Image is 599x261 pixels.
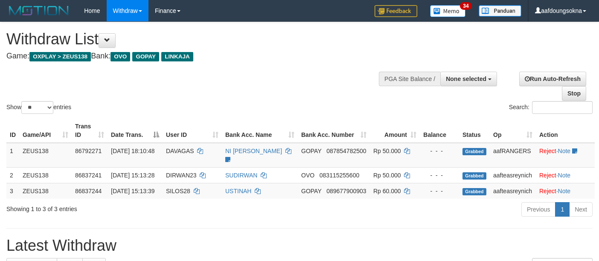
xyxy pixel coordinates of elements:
[423,171,456,180] div: - - -
[490,183,536,199] td: aafteasreynich
[6,183,19,199] td: 3
[110,52,130,61] span: OVO
[19,167,72,183] td: ZEUS138
[320,172,359,179] span: Copy 083115255600 to clipboard
[375,5,417,17] img: Feedback.jpg
[459,119,490,143] th: Status
[558,148,571,154] a: Note
[462,148,486,155] span: Grabbed
[111,188,154,194] span: [DATE] 15:13:39
[6,119,19,143] th: ID
[539,172,556,179] a: Reject
[6,237,593,254] h1: Latest Withdraw
[75,148,102,154] span: 86792271
[462,188,486,195] span: Grabbed
[373,148,401,154] span: Rp 50.000
[111,172,154,179] span: [DATE] 15:13:28
[521,202,555,217] a: Previous
[225,188,251,194] a: USTINAH
[558,188,571,194] a: Note
[379,72,440,86] div: PGA Site Balance /
[21,101,53,114] select: Showentries
[558,172,571,179] a: Note
[490,119,536,143] th: Op: activate to sort column ascending
[6,143,19,168] td: 1
[72,119,108,143] th: Trans ID: activate to sort column ascending
[75,172,102,179] span: 86837241
[161,52,193,61] span: LINKAJA
[225,148,282,154] a: NI [PERSON_NAME]
[490,167,536,183] td: aafteasreynich
[166,148,194,154] span: DAVAGAS
[6,167,19,183] td: 2
[166,172,197,179] span: DIRWAN23
[29,52,91,61] span: OXPLAY > ZEUS138
[539,148,556,154] a: Reject
[446,75,486,82] span: None selected
[490,143,536,168] td: aafRANGERS
[423,187,456,195] div: - - -
[301,172,314,179] span: OVO
[75,188,102,194] span: 86837244
[539,188,556,194] a: Reject
[460,2,471,10] span: 34
[19,119,72,143] th: Game/API: activate to sort column ascending
[373,172,401,179] span: Rp 50.000
[19,143,72,168] td: ZEUS138
[536,119,595,143] th: Action
[555,202,570,217] a: 1
[19,183,72,199] td: ZEUS138
[536,183,595,199] td: ·
[6,201,243,213] div: Showing 1 to 3 of 3 entries
[6,4,71,17] img: MOTION_logo.png
[163,119,222,143] th: User ID: activate to sort column ascending
[440,72,497,86] button: None selected
[569,202,593,217] a: Next
[509,101,593,114] label: Search:
[532,101,593,114] input: Search:
[536,167,595,183] td: ·
[225,172,257,179] a: SUDIRWAN
[166,188,190,194] span: SILOS28
[536,143,595,168] td: ·
[111,148,154,154] span: [DATE] 18:10:48
[298,119,370,143] th: Bank Acc. Number: activate to sort column ascending
[6,31,391,48] h1: Withdraw List
[222,119,298,143] th: Bank Acc. Name: activate to sort column ascending
[420,119,459,143] th: Balance
[562,86,586,101] a: Stop
[423,147,456,155] div: - - -
[301,148,321,154] span: GOPAY
[373,188,401,194] span: Rp 60.000
[6,52,391,61] h4: Game: Bank:
[430,5,466,17] img: Button%20Memo.svg
[132,52,159,61] span: GOPAY
[462,172,486,180] span: Grabbed
[479,5,521,17] img: panduan.png
[326,148,366,154] span: Copy 087854782500 to clipboard
[370,119,420,143] th: Amount: activate to sort column ascending
[301,188,321,194] span: GOPAY
[326,188,366,194] span: Copy 089677900903 to clipboard
[6,101,71,114] label: Show entries
[108,119,163,143] th: Date Trans.: activate to sort column descending
[519,72,586,86] a: Run Auto-Refresh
